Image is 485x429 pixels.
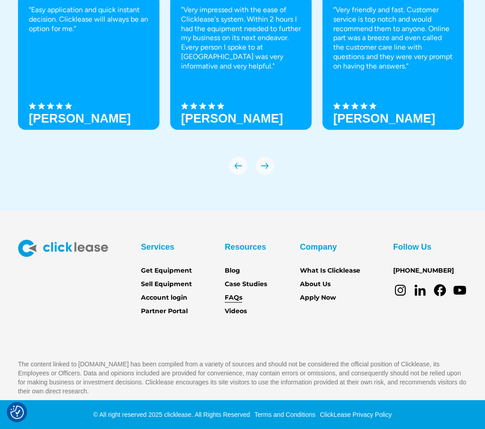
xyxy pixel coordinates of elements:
[141,293,187,303] a: Account login
[256,157,274,175] img: arrow Icon
[360,102,367,110] img: Black star icon
[181,112,283,125] strong: [PERSON_NAME]
[93,410,250,419] div: © All right reserved 2025 clicklease. All Rights Reserved
[300,240,337,254] div: Company
[225,293,242,303] a: FAQs
[29,5,149,33] p: “Easy application and quick instant decision. Clicklease will always be an option for me.”
[29,112,131,125] h3: [PERSON_NAME]
[141,279,192,289] a: Sell Equipment
[18,360,467,396] p: The content linked to [DOMAIN_NAME] has been compiled from a variety of sources and should not be...
[65,102,72,110] img: Black star icon
[393,240,431,254] div: Follow Us
[252,411,315,418] a: Terms and Conditions
[18,240,108,257] img: Clicklease logo
[10,406,24,419] img: Revisit consent button
[10,406,24,419] button: Consent Preferences
[141,240,174,254] div: Services
[393,266,454,276] a: [PHONE_NUMBER]
[38,102,45,110] img: Black star icon
[29,102,36,110] img: Black star icon
[317,411,392,418] a: ClickLease Privacy Policy
[181,102,188,110] img: Black star icon
[300,293,336,303] a: Apply Now
[141,306,188,316] a: Partner Portal
[181,5,301,71] p: "Very impressed with the ease of Clicklease's system. Within 2 hours I had the equipment needed t...
[217,102,224,110] img: Black star icon
[342,102,349,110] img: Black star icon
[225,240,266,254] div: Resources
[229,157,247,175] img: arrow Icon
[369,102,376,110] img: Black star icon
[225,306,247,316] a: Videos
[300,279,331,289] a: About Us
[47,102,54,110] img: Black star icon
[141,266,192,276] a: Get Equipment
[300,266,360,276] a: What Is Clicklease
[351,102,358,110] img: Black star icon
[56,102,63,110] img: Black star icon
[225,266,240,276] a: Blog
[333,102,340,110] img: Black star icon
[208,102,215,110] img: Black star icon
[333,112,435,125] h3: [PERSON_NAME]
[199,102,206,110] img: Black star icon
[229,157,247,175] div: previous slide
[225,279,267,289] a: Case Studies
[190,102,197,110] img: Black star icon
[256,157,274,175] div: next slide
[333,5,453,71] p: “Very friendly and fast. Customer service is top notch and would recommend them to anyone. Online...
